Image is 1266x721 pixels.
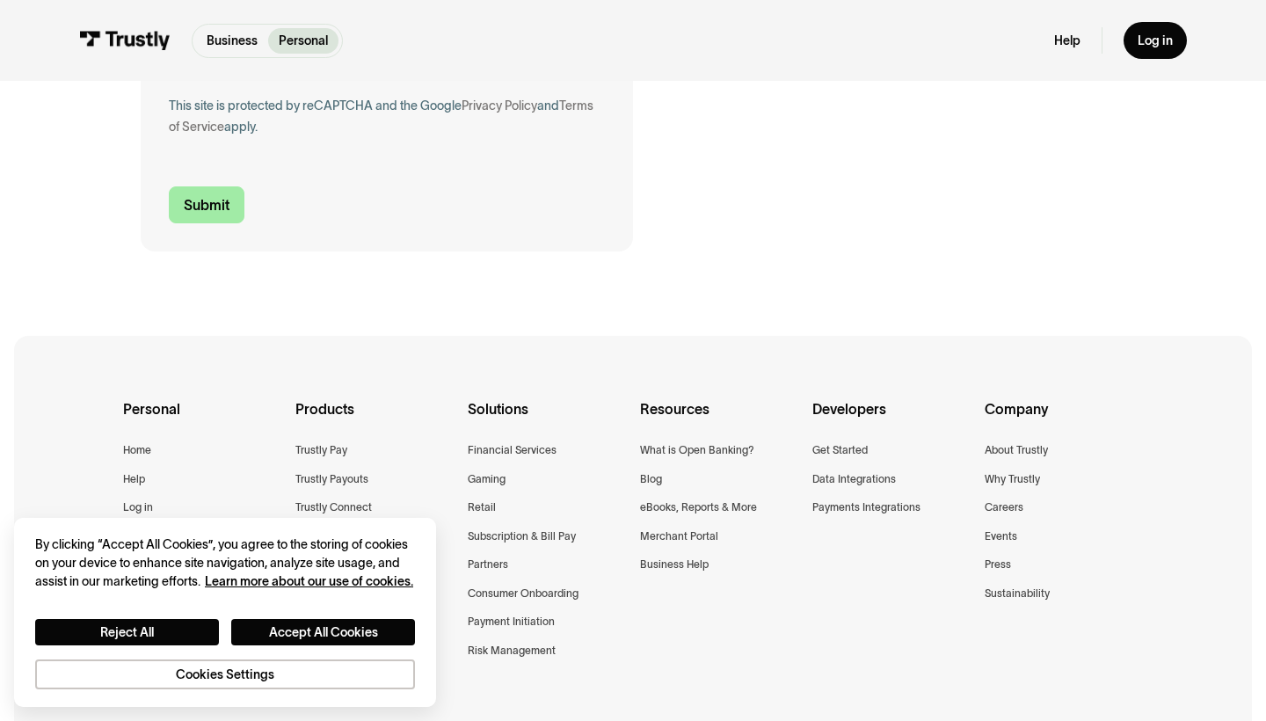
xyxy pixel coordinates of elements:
[123,470,145,489] a: Help
[812,397,971,441] div: Developers
[1138,33,1173,48] div: Log in
[35,659,415,689] button: Cookies Settings
[295,441,347,460] a: Trustly Pay
[985,441,1048,460] a: About Trustly
[468,556,508,574] a: Partners
[640,528,718,546] a: Merchant Portal
[985,499,1023,517] a: Careers
[295,397,454,441] div: Products
[468,613,555,631] a: Payment Initiation
[268,28,338,54] a: Personal
[205,574,413,588] a: More information about your privacy, opens in a new tab
[196,28,268,54] a: Business
[640,441,754,460] a: What is Open Banking?
[468,470,506,489] a: Gaming
[985,528,1017,546] a: Events
[640,470,662,489] a: Blog
[169,95,605,137] div: This site is protected by reCAPTCHA and the Google and apply.
[231,619,415,645] button: Accept All Cookies
[1124,22,1187,59] a: Log in
[468,499,496,517] a: Retail
[985,397,1143,441] div: Company
[14,518,436,707] div: Cookie banner
[812,470,896,489] a: Data Integrations
[35,535,415,689] div: Privacy
[169,186,244,223] input: Submit
[468,397,626,441] div: Solutions
[35,619,219,645] button: Reject All
[468,642,556,660] a: Risk Management
[985,556,1011,574] a: Press
[1054,33,1080,48] a: Help
[295,470,368,489] a: Trustly Payouts
[640,397,798,441] div: Resources
[468,528,576,546] a: Subscription & Bill Pay
[79,31,171,50] img: Trustly Logo
[295,499,372,517] a: Trustly Connect
[468,441,557,460] a: Financial Services
[207,32,258,50] p: Business
[35,535,415,591] div: By clicking “Accept All Cookies”, you agree to the storing of cookies on your device to enhance s...
[812,499,920,517] a: Payments Integrations
[279,32,328,50] p: Personal
[123,441,151,460] a: Home
[640,499,757,517] a: eBooks, Reports & More
[640,556,709,574] a: Business Help
[468,585,578,603] a: Consumer Onboarding
[985,470,1040,489] a: Why Trustly
[812,441,868,460] a: Get Started
[985,585,1050,603] a: Sustainability
[123,499,153,517] a: Log in
[123,397,281,441] div: Personal
[462,98,537,113] a: Privacy Policy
